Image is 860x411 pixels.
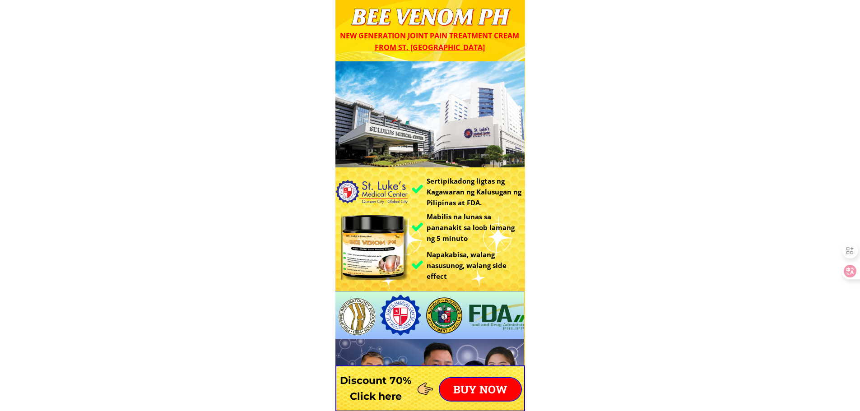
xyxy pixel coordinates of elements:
h3: Mabilis na lunas sa pananakit sa loob lamang ng 5 minuto [427,211,522,244]
h3: Napakabisa, walang nasusunog, walang side effect [427,249,525,282]
span: New generation joint pain treatment cream from St. [GEOGRAPHIC_DATA] [340,31,519,52]
h3: Sertipikadong ligtas ng Kagawaran ng Kalusugan ng Pilipinas at FDA. [427,175,527,208]
p: BUY NOW [440,378,521,401]
h3: Discount 70% Click here [335,373,416,404]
